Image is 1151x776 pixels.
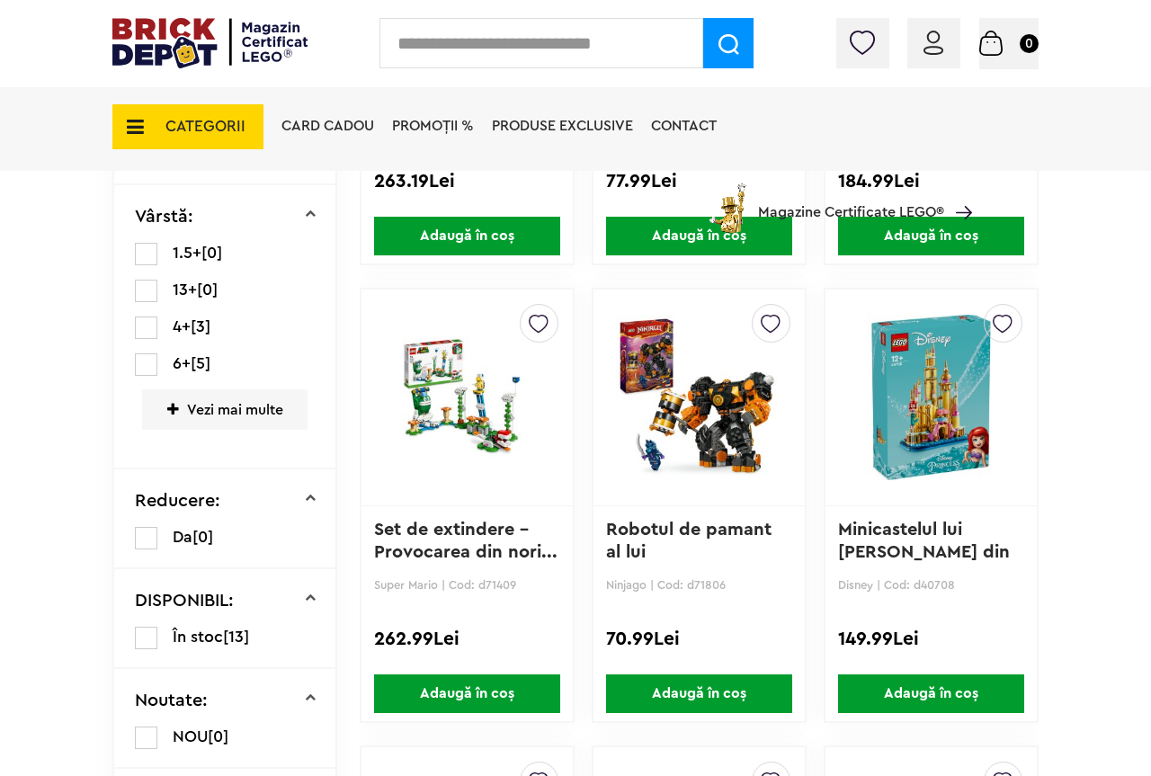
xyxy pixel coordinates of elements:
img: Minicastelul lui Ariel din Disney - Ambalaj deteriorat [848,272,1014,523]
span: [13] [223,629,249,645]
a: Robotul de pamant al lui [PERSON_NAME]... [606,521,777,584]
p: Reducere: [135,492,220,510]
img: Set de extindere - Provocarea din nori a lui Big Spike - Ambalaj deteriorat [384,307,550,488]
a: Contact [651,119,717,133]
img: Robotul de pamant al lui Cole - Ambalaj deteriorat [616,272,782,523]
div: 149.99Lei [838,628,1024,651]
a: Adaugă în coș [593,217,805,255]
a: Magazine Certificate LEGO® [944,183,972,197]
p: Ninjago | Cod: d71806 [606,578,792,592]
span: 6+ [173,355,191,371]
span: În stoc [173,629,223,645]
p: DISPONIBIL: [135,592,234,610]
small: 0 [1020,34,1039,53]
span: [0] [192,529,213,545]
a: Minicastelul lui [PERSON_NAME] din Disney - Am... [838,521,1015,584]
a: PROMOȚII % [392,119,474,133]
a: Adaugă în coș [361,217,573,255]
a: Adaugă în coș [593,674,805,713]
p: Noutate: [135,691,208,709]
a: Adaugă în coș [825,217,1037,255]
span: Adaugă în coș [374,217,560,255]
p: Super Mario | Cod: d71409 [374,578,560,592]
span: [5] [191,355,210,371]
a: Adaugă în coș [361,674,573,713]
span: Adaugă în coș [606,217,792,255]
a: Card Cadou [281,119,374,133]
a: Produse exclusive [492,119,633,133]
span: Adaugă în coș [838,217,1024,255]
span: Adaugă în coș [606,674,792,713]
div: 262.99Lei [374,628,560,651]
span: Adaugă în coș [838,674,1024,713]
div: 70.99Lei [606,628,792,651]
span: Da [173,529,192,545]
span: 1.5+ [173,245,201,261]
span: [0] [208,728,228,745]
span: [0] [197,281,218,298]
span: Adaugă în coș [374,674,560,713]
a: Set de extindere - Provocarea din nori... [374,521,558,561]
span: Vezi mai multe [142,389,308,430]
span: [0] [201,245,222,261]
span: 4+ [173,318,191,334]
span: NOU [173,728,208,745]
span: Magazine Certificate LEGO® [758,180,944,221]
a: Adaugă în coș [825,674,1037,713]
span: [3] [191,318,210,334]
span: CATEGORII [165,119,245,134]
p: Disney | Cod: d40708 [838,578,1024,592]
span: 13+ [173,281,197,298]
